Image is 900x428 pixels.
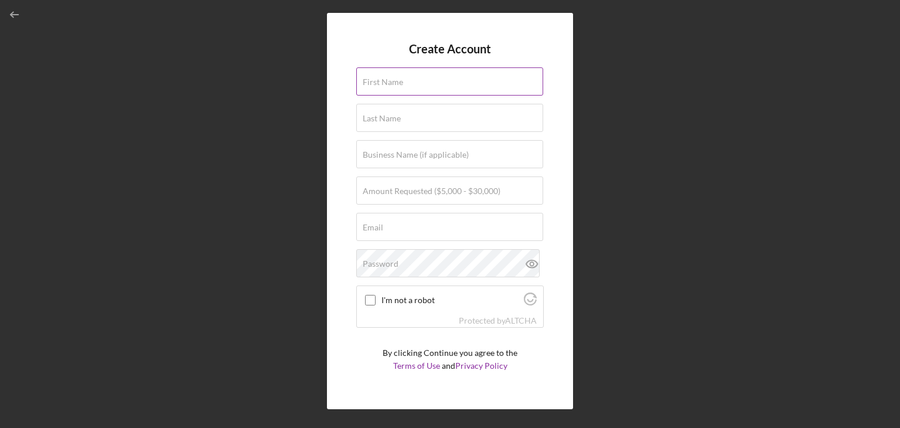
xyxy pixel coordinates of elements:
[363,150,469,159] label: Business Name (if applicable)
[409,42,491,56] h4: Create Account
[524,297,537,307] a: Visit Altcha.org
[363,259,398,269] label: Password
[383,347,517,373] p: By clicking Continue you agree to the and
[505,315,537,325] a: Visit Altcha.org
[381,295,520,305] label: I'm not a robot
[363,223,383,232] label: Email
[363,114,401,123] label: Last Name
[459,316,537,325] div: Protected by
[363,186,500,196] label: Amount Requested ($5,000 - $30,000)
[393,361,440,371] a: Terms of Use
[363,77,403,87] label: First Name
[455,361,507,371] a: Privacy Policy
